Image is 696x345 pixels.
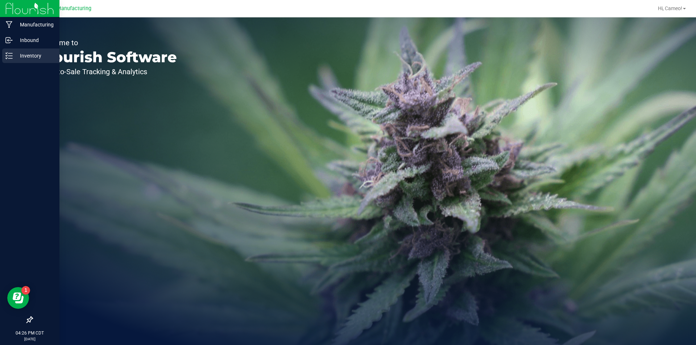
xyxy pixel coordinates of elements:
inline-svg: Inbound [5,37,13,44]
p: Flourish Software [39,50,177,64]
p: Seed-to-Sale Tracking & Analytics [39,68,177,75]
iframe: Resource center [7,287,29,309]
span: Manufacturing [57,5,91,12]
p: [DATE] [3,336,56,342]
p: Manufacturing [13,20,56,29]
p: Inbound [13,36,56,45]
span: Hi, Cameo! [658,5,682,11]
p: Inventory [13,51,56,60]
inline-svg: Inventory [5,52,13,59]
p: 04:26 PM CDT [3,330,56,336]
p: Welcome to [39,39,177,46]
inline-svg: Manufacturing [5,21,13,28]
iframe: Resource center unread badge [21,286,30,295]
